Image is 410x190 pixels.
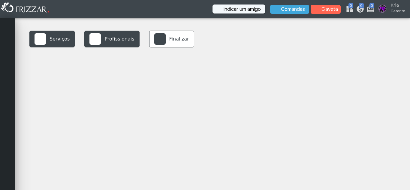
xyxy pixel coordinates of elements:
button: Indicar um amigo [213,5,265,14]
p: Finalizar [169,35,189,43]
span: Indicar um amigo [223,7,261,12]
span: 0 [348,3,353,8]
p: Serviços [50,35,70,43]
a: 0 [345,5,351,15]
a: 0 [366,5,372,15]
span: Gaveta [321,7,336,12]
a: Finalizar [149,31,194,47]
p: Profissionais [104,35,134,43]
span: 0 [369,3,374,8]
button: Gaveta [311,5,341,14]
a: Kria Gerente [377,3,407,14]
a: 0 [356,5,362,15]
span: Gerente [391,8,405,14]
a: Profissionais [84,31,139,47]
a: Serviços [29,31,75,47]
span: Kria [391,2,405,8]
span: 0 [359,3,364,8]
span: Comandas [281,7,305,12]
button: Comandas [270,5,309,14]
